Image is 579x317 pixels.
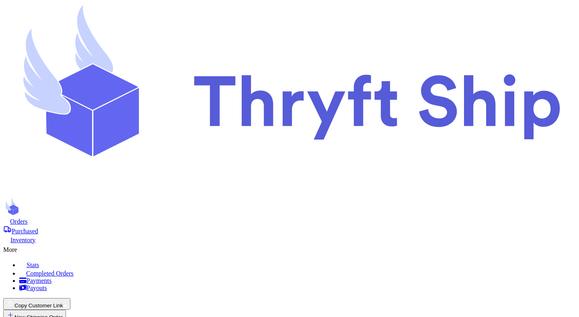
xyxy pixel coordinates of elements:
[3,235,576,244] a: Inventory
[19,269,576,277] a: Completed Orders
[19,260,576,269] a: Stats
[19,284,576,292] a: Payouts
[3,244,576,253] div: More
[3,225,576,235] a: Purchased
[19,277,576,284] a: Payments
[3,298,70,310] button: Copy Customer Link
[3,217,576,225] a: Orders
